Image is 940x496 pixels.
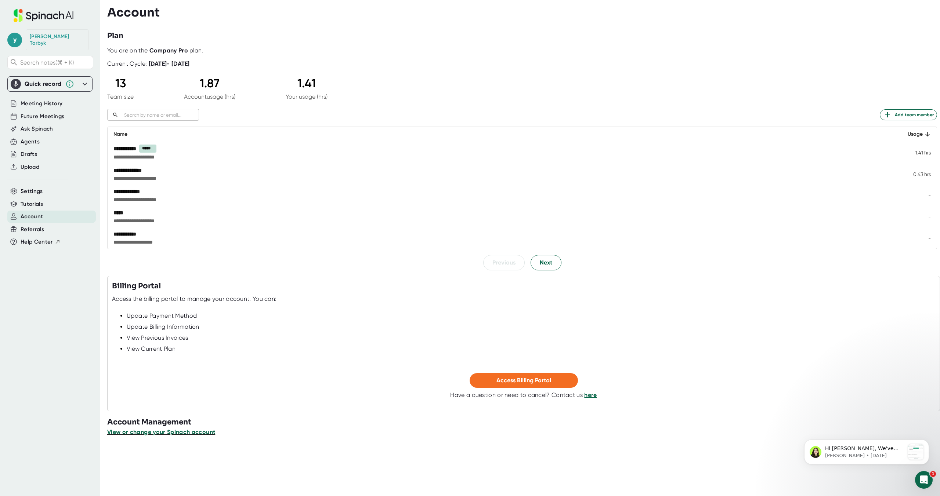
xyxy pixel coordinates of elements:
[496,377,551,384] span: Access Billing Portal
[25,80,62,88] div: Quick record
[127,312,935,320] div: Update Payment Method
[8,110,139,137] div: Profile image for KarinComing very soon (within the next 2 weeks) videos will be automatically se...
[11,77,89,91] div: Quick record
[21,125,53,133] button: Ask Spinach
[286,93,328,100] div: Your usage (hrs)
[98,229,147,258] button: Help
[107,93,134,100] div: Team size
[107,47,937,54] div: You are on the plan.
[127,323,935,331] div: Update Billing Information
[888,206,937,227] td: -
[21,200,43,208] button: Tutorials
[584,391,597,398] a: here
[61,247,86,252] span: Messages
[15,14,26,26] img: logo
[127,334,935,342] div: View Previous Invoices
[7,141,140,169] div: Ask a questionAI Agent and team can helpProfile image for Fin
[106,12,121,26] img: Profile image for Yoav
[33,116,288,122] span: Coming very soon (within the next 2 weeks) videos will be automatically sent to your Google Drive
[149,47,188,54] b: Company Pro
[8,173,139,208] div: Getting Started with Spinach AISpinach helps run your meeting, summarize the conversation and…
[470,373,578,388] button: Access Billing Portal
[450,391,597,399] div: Have a question or need to cancel? Contact us
[15,116,30,131] img: Profile image for Karin
[21,99,62,108] button: Meeting History
[7,99,140,137] div: Recent messageProfile image for KarinComing very soon (within the next 2 weeks) videos will be au...
[114,150,123,159] img: Profile image for Fin
[184,76,235,90] div: 1.87
[15,52,132,77] p: Hi! Need help using Spinach AI?👋
[107,428,215,437] button: View or change your Spinach account
[20,59,74,66] span: Search notes (⌘ + K)
[49,229,98,258] button: Messages
[21,225,44,234] button: Referrals
[21,112,64,121] button: Future Meetings
[15,105,132,113] div: Recent message
[540,258,552,267] span: Next
[149,60,190,67] b: [DATE] - [DATE]
[16,247,33,252] span: Home
[15,179,132,186] div: Getting Started with Spinach AI
[793,425,940,476] iframe: Intercom notifications message
[15,147,111,155] div: Ask a question
[107,428,215,435] span: View or change your Spinach account
[915,471,933,489] iframe: Intercom live chat
[21,138,40,146] button: Agents
[184,93,235,100] div: Account usage (hrs)
[113,130,882,139] div: Name
[8,211,139,246] div: FAQFrequently Asked Questions about Getting Started,…
[107,30,123,41] h3: Plan
[15,155,111,163] div: AI Agent and team can help
[883,110,934,119] span: Add team member
[15,187,129,201] span: Spinach helps run your meeting, summarize the conversation and…
[33,123,75,131] div: [PERSON_NAME]
[21,238,53,246] span: Help Center
[107,60,190,68] div: Current Cycle:
[77,123,97,131] div: • [DATE]
[21,150,37,158] button: Drafts
[116,247,128,252] span: Help
[121,111,199,119] input: Search by name or email...
[492,258,516,267] span: Previous
[888,185,937,206] td: -
[888,142,937,163] td: 1.41 hrs
[112,295,276,303] div: Access the billing portal to manage your account. You can:
[21,163,39,171] button: Upload
[107,417,940,428] h3: Account Management
[15,217,132,225] div: FAQ
[126,12,140,25] div: Close
[21,238,61,246] button: Help Center
[286,76,328,90] div: 1.41
[7,33,22,47] span: y
[127,345,935,353] div: View Current Plan
[888,227,937,249] td: -
[107,76,134,90] div: 13
[15,226,124,239] span: Frequently Asked Questions about Getting Started,…
[15,77,132,90] p: How can we help?
[21,187,43,196] button: Settings
[888,164,937,185] td: 0.43 hrs
[894,130,931,139] div: Usage
[112,281,161,292] h3: Billing Portal
[21,212,43,221] button: Account
[30,33,85,46] div: Yurii Torbyk
[930,471,936,477] span: 1
[880,109,937,120] button: Add team member
[531,255,561,270] button: Next
[107,6,160,19] h3: Account
[483,255,525,270] button: Previous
